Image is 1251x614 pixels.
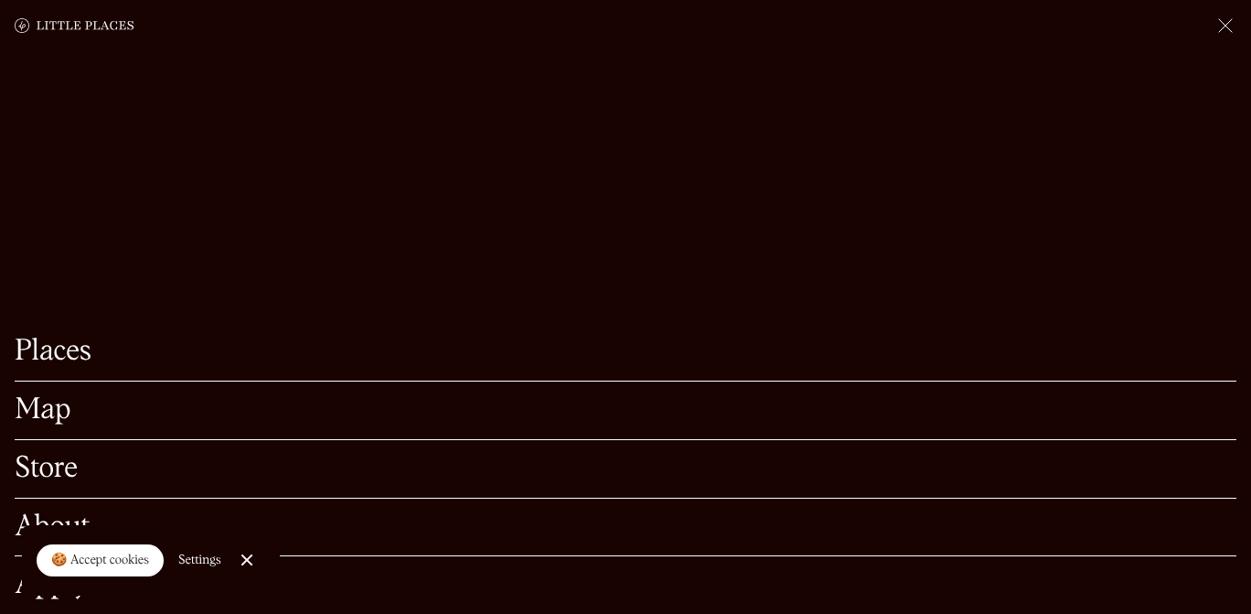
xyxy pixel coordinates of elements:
[229,542,265,578] a: Close Cookie Popup
[51,552,149,570] div: 🍪 Accept cookies
[178,554,221,566] div: Settings
[15,338,1236,366] a: Places
[15,396,1236,425] a: Map
[15,571,1236,599] a: Apply
[246,560,247,561] div: Close Cookie Popup
[178,540,221,581] a: Settings
[15,455,1236,483] a: Store
[15,513,1236,542] a: About
[37,544,164,577] a: 🍪 Accept cookies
